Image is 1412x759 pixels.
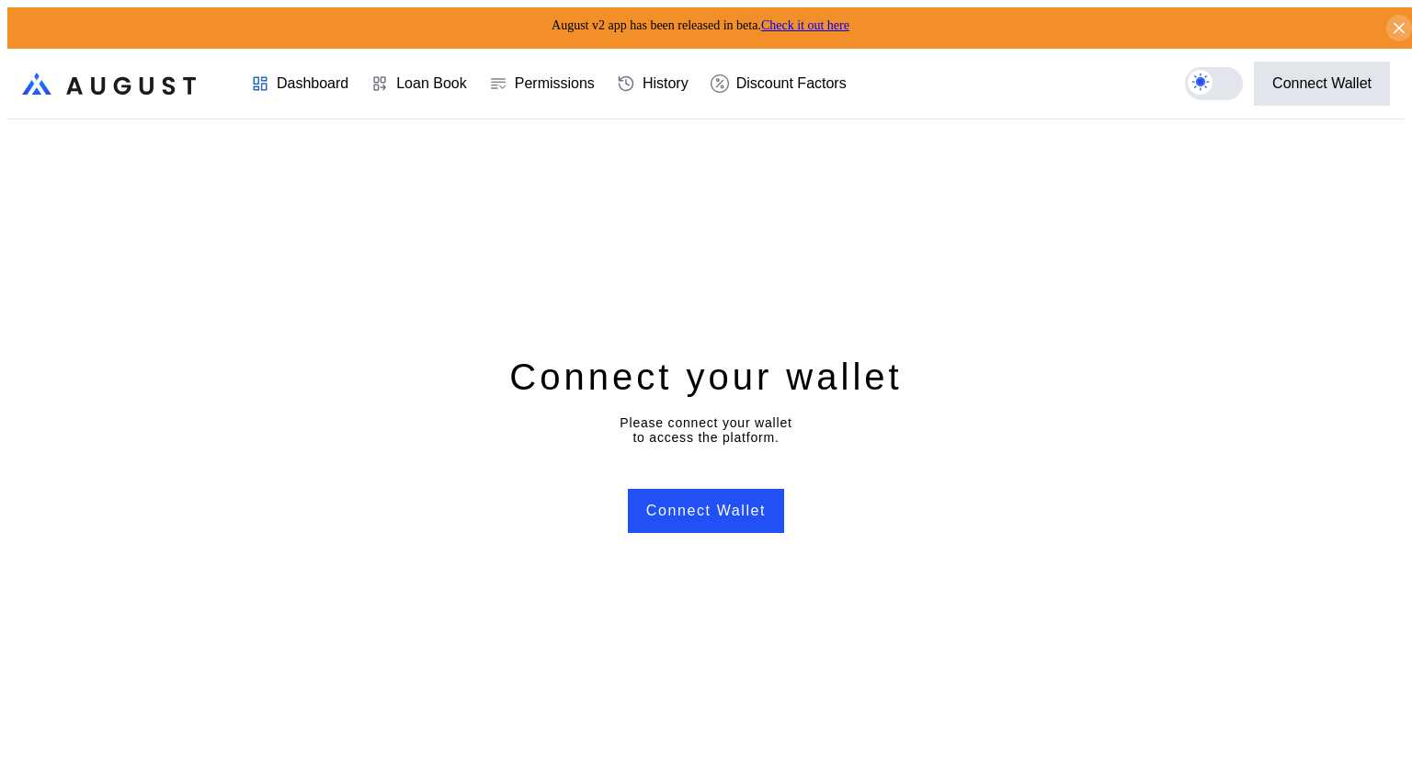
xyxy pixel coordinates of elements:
[277,75,348,92] div: Dashboard
[761,18,849,32] a: Check it out here
[515,75,595,92] div: Permissions
[359,50,478,118] a: Loan Book
[1272,75,1372,92] div: Connect Wallet
[620,415,791,445] div: Please connect your wallet to access the platform.
[700,50,858,118] a: Discount Factors
[606,50,700,118] a: History
[1254,62,1390,106] button: Connect Wallet
[509,353,902,401] div: Connect your wallet
[396,75,467,92] div: Loan Book
[643,75,689,92] div: History
[736,75,847,92] div: Discount Factors
[478,50,606,118] a: Permissions
[552,18,849,32] span: August v2 app has been released in beta.
[240,50,359,118] a: Dashboard
[628,489,784,533] button: Connect Wallet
